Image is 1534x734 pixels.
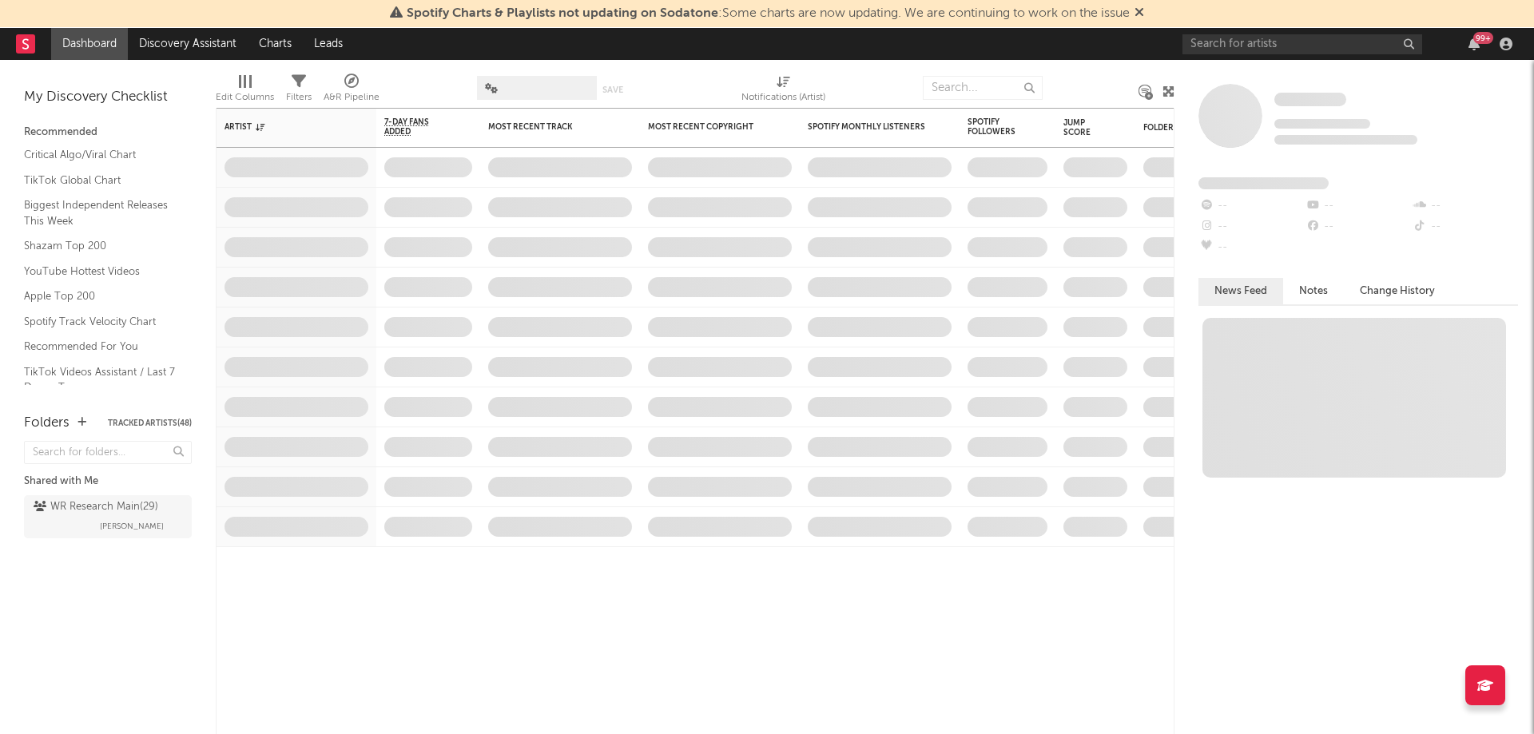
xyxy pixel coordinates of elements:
[108,419,192,427] button: Tracked Artists(48)
[1274,135,1417,145] span: 0 fans last week
[1182,34,1422,54] input: Search for artists
[24,472,192,491] div: Shared with Me
[1135,7,1144,20] span: Dismiss
[1305,196,1411,216] div: --
[1274,92,1346,108] a: Some Artist
[1198,237,1305,258] div: --
[1412,196,1518,216] div: --
[24,414,70,433] div: Folders
[24,196,176,229] a: Biggest Independent Releases This Week
[648,122,768,132] div: Most Recent Copyright
[968,117,1023,137] div: Spotify Followers
[24,288,176,305] a: Apple Top 200
[1473,32,1493,44] div: 99 +
[24,172,176,189] a: TikTok Global Chart
[407,7,1130,20] span: : Some charts are now updating. We are continuing to work on the issue
[1198,196,1305,216] div: --
[1283,278,1344,304] button: Notes
[24,123,192,142] div: Recommended
[216,88,274,107] div: Edit Columns
[1274,119,1370,129] span: Tracking Since: [DATE]
[741,68,825,114] div: Notifications (Artist)
[488,122,608,132] div: Most Recent Track
[1143,123,1263,133] div: Folders
[1198,216,1305,237] div: --
[324,68,380,114] div: A&R Pipeline
[1274,93,1346,106] span: Some Artist
[384,117,448,137] span: 7-Day Fans Added
[128,28,248,60] a: Discovery Assistant
[1344,278,1451,304] button: Change History
[303,28,354,60] a: Leads
[24,88,192,107] div: My Discovery Checklist
[24,363,176,396] a: TikTok Videos Assistant / Last 7 Days - Top
[923,76,1043,100] input: Search...
[286,88,312,107] div: Filters
[1198,278,1283,304] button: News Feed
[24,313,176,331] a: Spotify Track Velocity Chart
[216,68,274,114] div: Edit Columns
[808,122,928,132] div: Spotify Monthly Listeners
[24,495,192,538] a: WR Research Main(29)[PERSON_NAME]
[1468,38,1480,50] button: 99+
[225,122,344,132] div: Artist
[24,237,176,255] a: Shazam Top 200
[602,85,623,94] button: Save
[407,7,718,20] span: Spotify Charts & Playlists not updating on Sodatone
[24,263,176,280] a: YouTube Hottest Videos
[286,68,312,114] div: Filters
[24,146,176,164] a: Critical Algo/Viral Chart
[324,88,380,107] div: A&R Pipeline
[24,338,176,355] a: Recommended For You
[1063,118,1103,137] div: Jump Score
[248,28,303,60] a: Charts
[1198,177,1329,189] span: Fans Added by Platform
[24,441,192,464] input: Search for folders...
[51,28,128,60] a: Dashboard
[1305,216,1411,237] div: --
[100,517,164,536] span: [PERSON_NAME]
[741,88,825,107] div: Notifications (Artist)
[34,498,158,517] div: WR Research Main ( 29 )
[1412,216,1518,237] div: --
